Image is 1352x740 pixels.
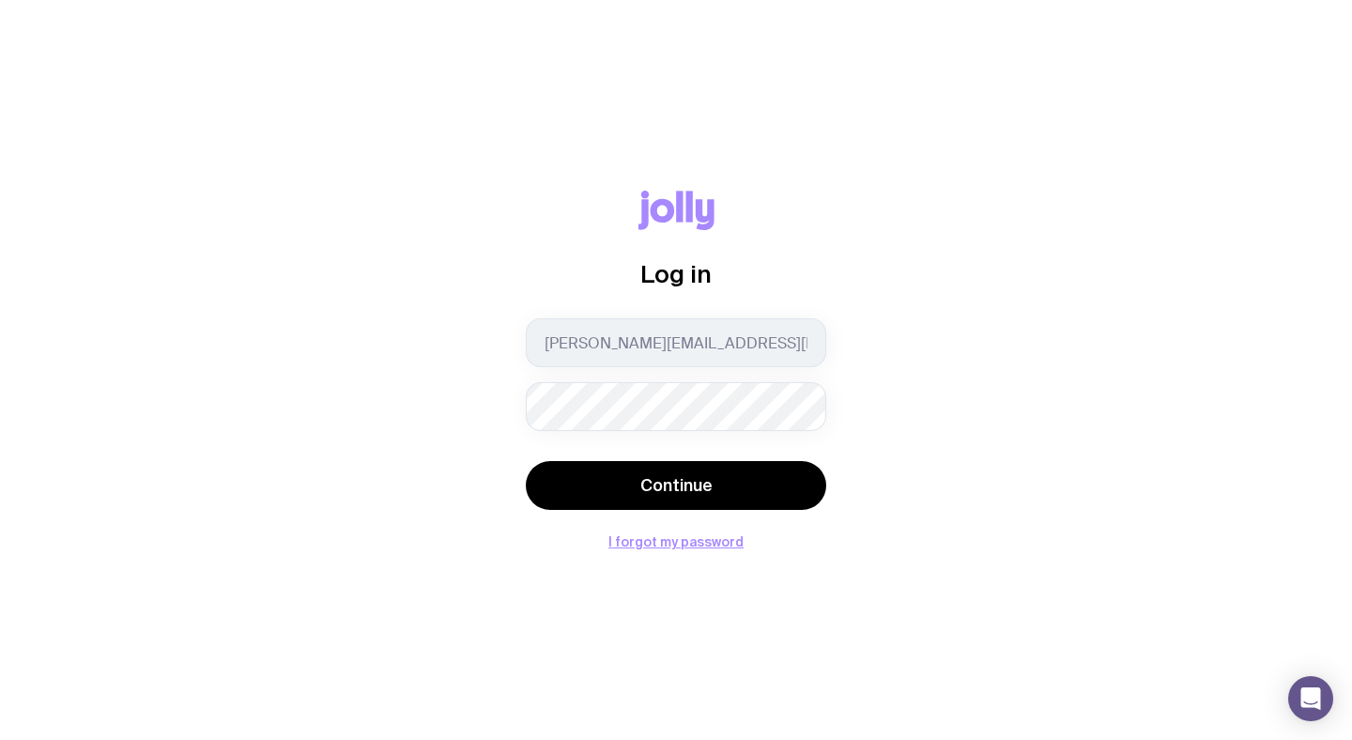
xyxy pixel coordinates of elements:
button: Continue [526,461,826,510]
input: you@email.com [526,318,826,367]
div: Open Intercom Messenger [1288,676,1333,721]
button: I forgot my password [608,534,744,549]
span: Log in [640,260,712,287]
span: Continue [640,474,713,497]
